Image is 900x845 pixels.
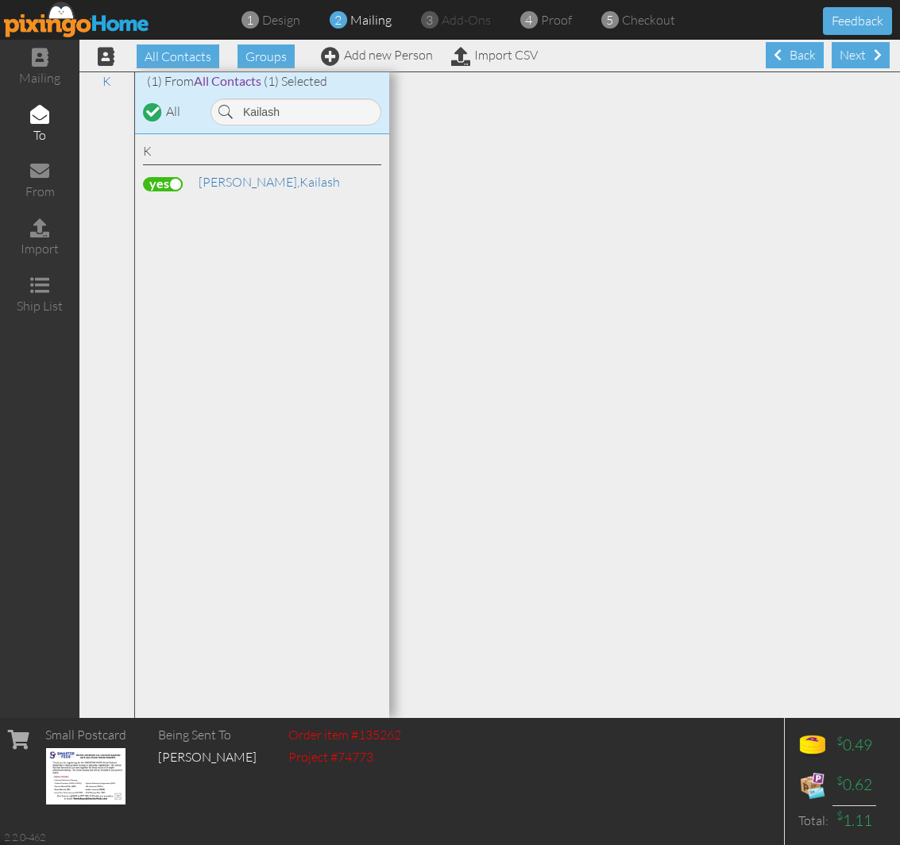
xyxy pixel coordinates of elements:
[836,734,843,747] sup: $
[832,726,876,766] td: 0.49
[95,71,119,91] a: K
[525,11,532,29] span: 4
[264,73,327,89] span: (1) Selected
[451,47,538,63] a: Import CSV
[194,73,261,88] span: All Contacts
[166,102,180,121] div: All
[606,11,613,29] span: 5
[158,726,257,744] div: Being Sent To
[832,42,890,68] div: Next
[246,11,253,29] span: 1
[334,11,342,29] span: 2
[836,808,843,822] sup: $
[832,805,876,835] td: 1.11
[45,726,126,744] div: Small Postcard
[797,770,829,801] img: expense-icon.png
[4,2,150,37] img: pixingo logo
[288,726,401,744] div: Order item #135262
[137,44,219,68] span: All Contacts
[823,7,892,35] button: Feedback
[158,749,257,765] span: [PERSON_NAME]
[766,42,824,68] div: Back
[321,47,433,63] a: Add new Person
[46,748,126,804] img: 135241-1-1756753356614-094441732a37ad5a-qa.jpg
[4,830,45,844] div: 2.2.0-462
[793,805,832,835] td: Total:
[199,174,299,190] span: [PERSON_NAME],
[143,142,381,165] div: K
[135,72,389,91] div: (1) From
[197,172,342,191] a: Kailash
[238,44,295,68] span: Groups
[797,730,829,762] img: points-icon.png
[350,12,392,28] span: mailing
[541,12,572,28] span: proof
[442,12,491,28] span: add-ons
[288,748,401,766] div: Project #74773
[262,12,300,28] span: design
[622,12,675,28] span: checkout
[832,766,876,805] td: 0.62
[836,774,843,787] sup: $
